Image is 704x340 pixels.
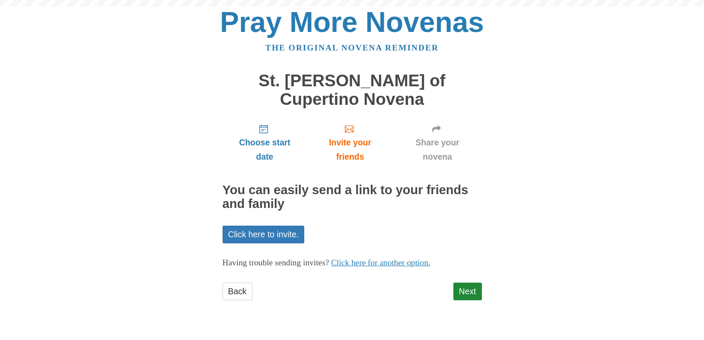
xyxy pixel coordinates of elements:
span: Having trouble sending invites? [223,258,329,267]
a: Choose start date [223,117,307,168]
a: The original novena reminder [265,43,439,52]
h2: You can easily send a link to your friends and family [223,183,482,211]
a: Pray More Novenas [220,6,484,38]
span: Invite your friends [315,135,384,164]
h1: St. [PERSON_NAME] of Cupertino Novena [223,72,482,108]
a: Click here to invite. [223,226,305,243]
a: Share your novena [393,117,482,168]
a: Click here for another option. [331,258,430,267]
a: Invite your friends [307,117,393,168]
a: Next [453,283,482,300]
a: Back [223,283,252,300]
span: Choose start date [231,135,299,164]
span: Share your novena [402,135,473,164]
